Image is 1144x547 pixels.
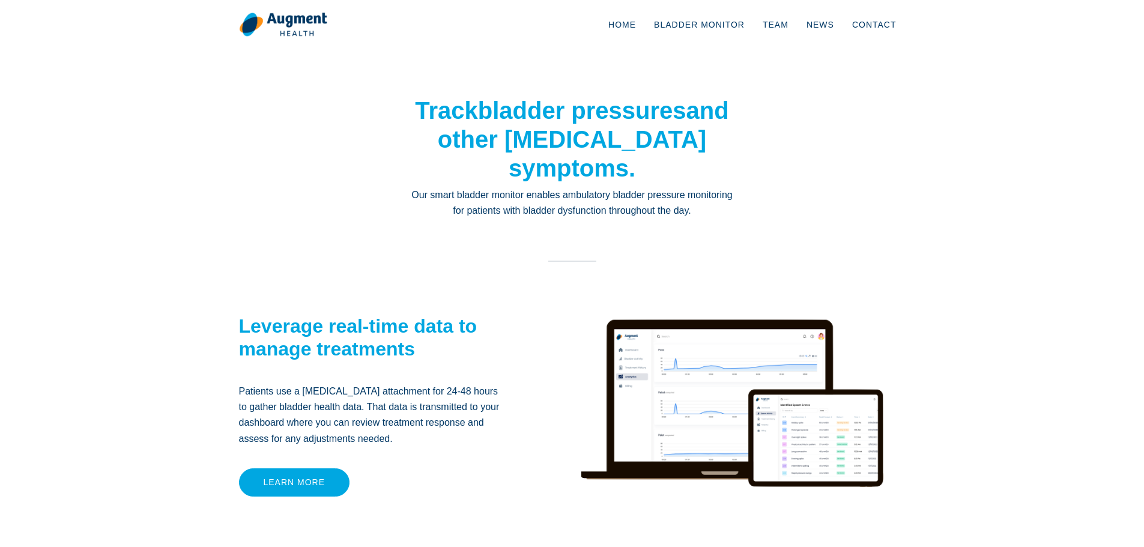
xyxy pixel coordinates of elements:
[239,315,506,361] h2: Leverage real-time data to manage treatments
[843,5,906,44] a: Contact
[599,5,645,44] a: Home
[410,187,734,219] p: Our smart bladder monitor enables ambulatory bladder pressure monitoring for patients with bladde...
[797,5,843,44] a: News
[239,12,327,37] img: logo
[645,5,754,44] a: Bladder Monitor
[478,97,686,124] strong: bladder pressures
[239,384,506,447] p: Patients use a [MEDICAL_DATA] attachment for 24-48 hours to gather bladder health data. That data...
[754,5,797,44] a: Team
[410,96,734,183] h1: Track and other [MEDICAL_DATA] symptoms.
[239,468,350,497] a: Learn more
